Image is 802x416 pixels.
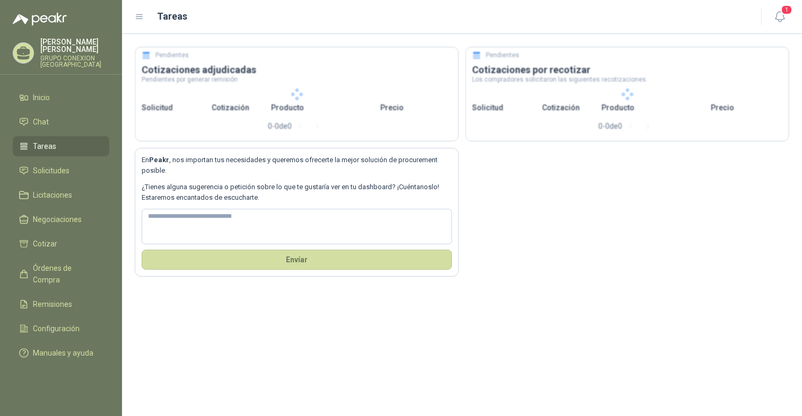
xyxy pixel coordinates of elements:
[33,262,99,286] span: Órdenes de Compra
[142,155,452,176] p: En , nos importan tus necesidades y queremos ofrecerte la mejor solución de procurement posible.
[142,182,452,203] p: ¿Tienes alguna sugerencia o petición sobre lo que te gustaría ver en tu dashboard? ¡Cuéntanoslo! ...
[13,294,109,314] a: Remisiones
[33,116,49,128] span: Chat
[13,136,109,156] a: Tareas
[157,9,187,24] h1: Tareas
[13,112,109,132] a: Chat
[13,318,109,339] a: Configuración
[13,185,109,205] a: Licitaciones
[13,161,109,181] a: Solicitudes
[13,343,109,363] a: Manuales y ayuda
[33,140,56,152] span: Tareas
[33,298,72,310] span: Remisiones
[40,38,109,53] p: [PERSON_NAME] [PERSON_NAME]
[40,55,109,68] p: GRUPO CONEXION [GEOGRAPHIC_DATA]
[781,5,792,15] span: 1
[149,156,169,164] b: Peakr
[33,323,80,334] span: Configuración
[13,87,109,108] a: Inicio
[770,7,789,26] button: 1
[13,209,109,229] a: Negociaciones
[13,234,109,254] a: Cotizar
[33,92,50,103] span: Inicio
[33,347,93,359] span: Manuales y ayuda
[13,258,109,290] a: Órdenes de Compra
[33,165,69,176] span: Solicitudes
[13,13,67,25] img: Logo peakr
[33,214,82,225] span: Negociaciones
[142,250,452,270] button: Envíar
[33,238,57,250] span: Cotizar
[33,189,72,201] span: Licitaciones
